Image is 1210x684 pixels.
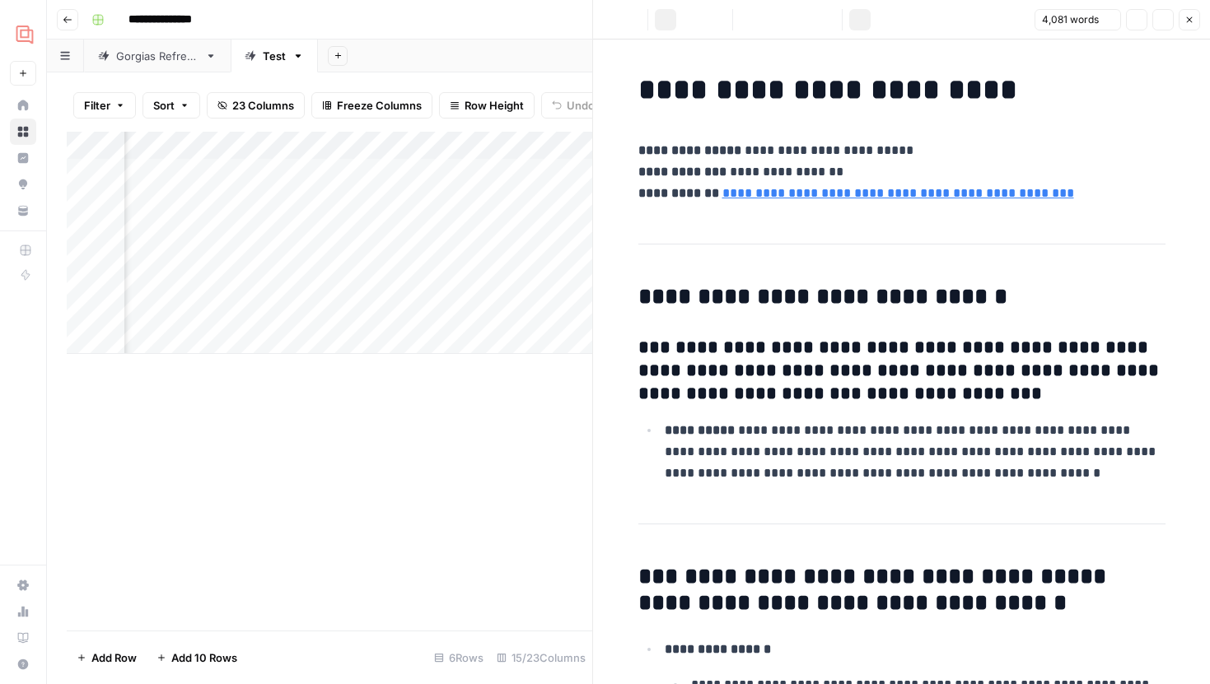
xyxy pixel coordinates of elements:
button: Help + Support [10,651,36,677]
button: Add 10 Rows [147,644,247,671]
a: Learning Hub [10,625,36,651]
button: Undo [541,92,605,119]
div: Gorgias Refresh [116,48,199,64]
a: Your Data [10,198,36,224]
button: Sort [142,92,200,119]
span: Add Row [91,649,137,666]
a: Usage [10,598,36,625]
a: Test [231,40,318,72]
button: Workspace: Gorgias [10,13,36,54]
span: 23 Columns [232,97,294,114]
span: Add 10 Rows [171,649,237,666]
div: 6 Rows [427,644,490,671]
button: Row Height [439,92,535,119]
a: Home [10,92,36,119]
a: Opportunities [10,171,36,198]
span: Row Height [465,97,524,114]
a: Insights [10,145,36,171]
span: Undo [567,97,595,114]
span: 4,081 words [1042,12,1099,27]
button: Filter [73,92,136,119]
button: Freeze Columns [311,92,432,119]
span: Filter [84,97,110,114]
a: Browse [10,119,36,145]
button: 23 Columns [207,92,305,119]
img: Gorgias Logo [10,19,40,49]
div: 15/23 Columns [490,644,592,671]
button: Add Row [67,644,147,671]
span: Freeze Columns [337,97,422,114]
a: Settings [10,572,36,598]
button: 4,081 words [1035,9,1121,30]
a: Gorgias Refresh [84,40,231,72]
div: Test [263,48,286,64]
span: Sort [153,97,175,114]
